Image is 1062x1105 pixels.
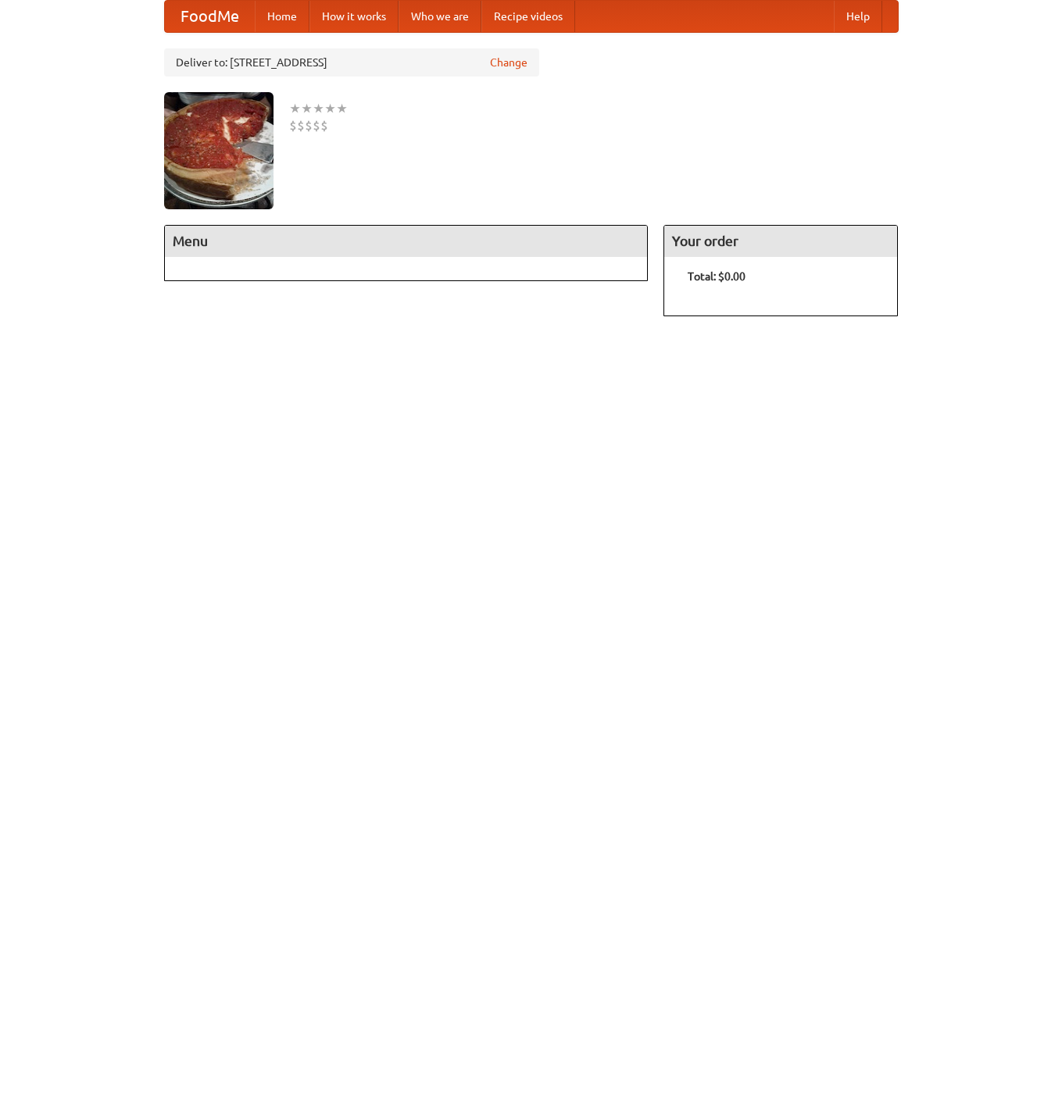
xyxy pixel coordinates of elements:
a: How it works [309,1,399,32]
li: ★ [324,100,336,117]
a: Recipe videos [481,1,575,32]
li: ★ [289,100,301,117]
a: Who we are [399,1,481,32]
img: angular.jpg [164,92,274,209]
a: FoodMe [165,1,255,32]
li: ★ [336,100,348,117]
li: ★ [313,100,324,117]
a: Home [255,1,309,32]
h4: Menu [165,226,648,257]
a: Help [834,1,882,32]
li: $ [297,117,305,134]
li: $ [320,117,328,134]
a: Change [490,55,527,70]
li: ★ [301,100,313,117]
li: $ [305,117,313,134]
h4: Your order [664,226,897,257]
li: $ [289,117,297,134]
div: Deliver to: [STREET_ADDRESS] [164,48,539,77]
b: Total: $0.00 [688,270,746,283]
li: $ [313,117,320,134]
